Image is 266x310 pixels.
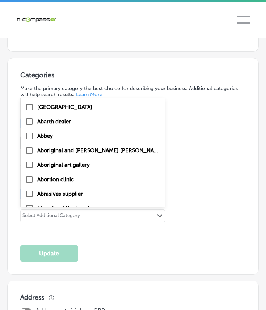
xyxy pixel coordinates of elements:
[37,133,53,139] label: Abbey
[20,106,61,112] span: Primary
[16,16,56,23] img: 660ab0bf-5cc7-4cb8-ba1c-48b5ae0f18e60NCTV_CLogo_TV_Black_-500x88.png
[20,85,246,98] p: Make the primary category the best choice for describing your business. Additional categories wil...
[22,213,80,221] div: Select Additional Category
[37,162,90,168] label: Aboriginal art gallery
[37,191,83,197] label: Abrasives supplier
[37,147,160,154] label: Aboriginal and Torres Strait Islander organisation
[37,118,71,125] label: Abarth dealer
[20,71,246,82] h3: Categories
[37,176,74,183] label: Abortion clinic
[20,162,135,168] span: Additional Categories
[20,245,78,262] button: Update
[76,92,102,98] a: Learn More
[37,104,92,110] label: Aadhaar center
[20,179,241,184] span: Selected Additional Category(s) (1)
[37,205,91,212] label: Abundant Life church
